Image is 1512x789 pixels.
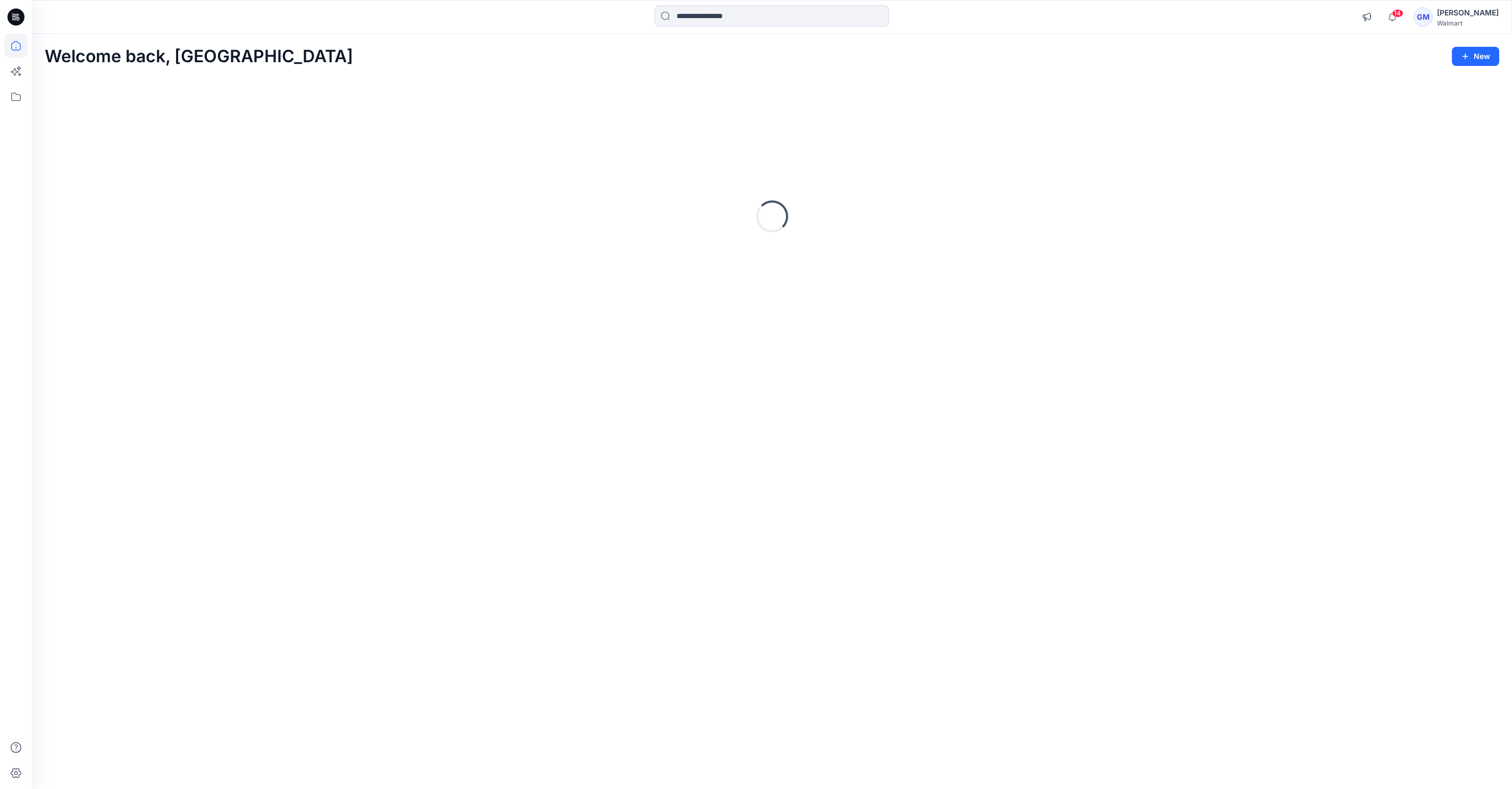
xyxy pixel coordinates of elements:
span: 14 [1392,9,1404,18]
div: GM [1414,7,1433,27]
h2: Welcome back, [GEOGRAPHIC_DATA] [45,47,353,66]
div: [PERSON_NAME] [1437,6,1499,19]
div: Walmart [1437,19,1499,27]
button: New [1452,47,1499,66]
